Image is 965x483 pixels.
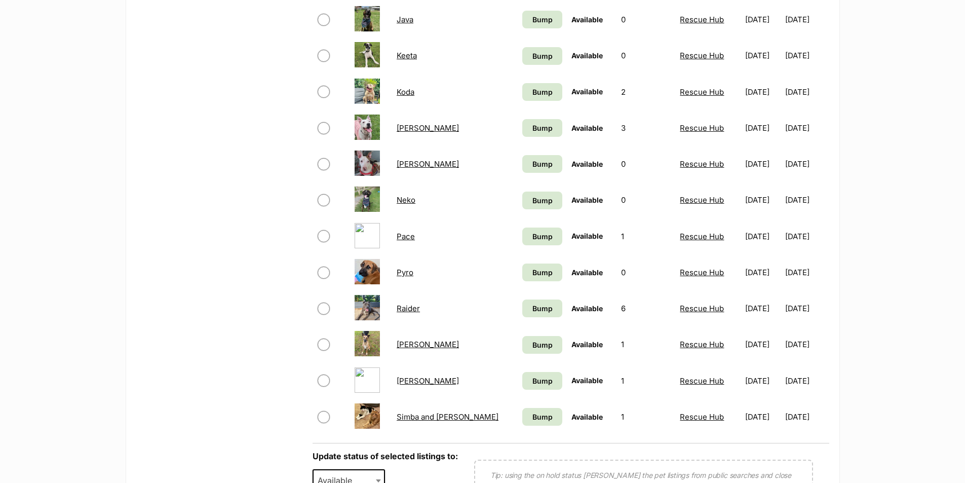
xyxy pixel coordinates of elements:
[571,196,603,204] span: Available
[571,87,603,96] span: Available
[617,399,675,434] td: 1
[571,232,603,240] span: Available
[617,327,675,362] td: 1
[741,291,784,326] td: [DATE]
[680,51,724,60] a: Rescue Hub
[785,291,828,326] td: [DATE]
[785,327,828,362] td: [DATE]
[397,232,415,241] a: Pace
[680,376,724,386] a: Rescue Hub
[397,376,459,386] a: [PERSON_NAME]
[397,87,414,97] a: Koda
[532,195,553,206] span: Bump
[571,124,603,132] span: Available
[532,376,553,386] span: Bump
[617,110,675,145] td: 3
[532,123,553,133] span: Bump
[522,119,563,137] a: Bump
[397,195,415,205] a: Neko
[522,155,563,173] a: Bump
[522,408,563,426] a: Bump
[571,15,603,24] span: Available
[741,2,784,37] td: [DATE]
[617,75,675,109] td: 2
[741,75,784,109] td: [DATE]
[785,110,828,145] td: [DATE]
[532,412,553,422] span: Bump
[571,304,603,313] span: Available
[522,300,563,317] a: Bump
[522,264,563,281] a: Bump
[617,219,675,254] td: 1
[522,83,563,101] a: Bump
[785,75,828,109] td: [DATE]
[680,304,724,313] a: Rescue Hub
[680,412,724,422] a: Rescue Hub
[680,123,724,133] a: Rescue Hub
[785,146,828,181] td: [DATE]
[522,11,563,28] a: Bump
[785,363,828,398] td: [DATE]
[397,123,459,133] a: [PERSON_NAME]
[785,38,828,73] td: [DATE]
[680,232,724,241] a: Rescue Hub
[397,159,459,169] a: [PERSON_NAME]
[571,376,603,385] span: Available
[785,255,828,290] td: [DATE]
[522,372,563,390] a: Bump
[397,15,413,24] a: Java
[680,87,724,97] a: Rescue Hub
[571,160,603,168] span: Available
[532,14,553,25] span: Bump
[741,110,784,145] td: [DATE]
[355,115,380,140] img: Luna
[785,182,828,217] td: [DATE]
[532,159,553,169] span: Bump
[571,268,603,277] span: Available
[397,340,459,349] a: [PERSON_NAME]
[522,47,563,65] a: Bump
[680,340,724,349] a: Rescue Hub
[617,2,675,37] td: 0
[571,51,603,60] span: Available
[617,146,675,181] td: 0
[532,340,553,350] span: Bump
[522,228,563,245] a: Bump
[397,412,498,422] a: Simba and [PERSON_NAME]
[741,146,784,181] td: [DATE]
[397,51,417,60] a: Keeta
[785,399,828,434] td: [DATE]
[617,363,675,398] td: 1
[741,399,784,434] td: [DATE]
[785,219,828,254] td: [DATE]
[532,303,553,314] span: Bump
[617,182,675,217] td: 0
[680,195,724,205] a: Rescue Hub
[617,255,675,290] td: 0
[741,219,784,254] td: [DATE]
[741,38,784,73] td: [DATE]
[571,413,603,421] span: Available
[617,291,675,326] td: 6
[680,159,724,169] a: Rescue Hub
[571,340,603,349] span: Available
[532,267,553,278] span: Bump
[522,336,563,354] a: Bump
[397,304,420,313] a: Raider
[741,363,784,398] td: [DATE]
[397,268,413,277] a: Pyro
[355,403,380,429] img: Simba and Albert
[785,2,828,37] td: [DATE]
[680,268,724,277] a: Rescue Hub
[532,231,553,242] span: Bump
[532,87,553,97] span: Bump
[532,51,553,61] span: Bump
[522,192,563,209] a: Bump
[741,182,784,217] td: [DATE]
[313,451,458,461] label: Update status of selected listings to:
[741,255,784,290] td: [DATE]
[617,38,675,73] td: 0
[680,15,724,24] a: Rescue Hub
[741,327,784,362] td: [DATE]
